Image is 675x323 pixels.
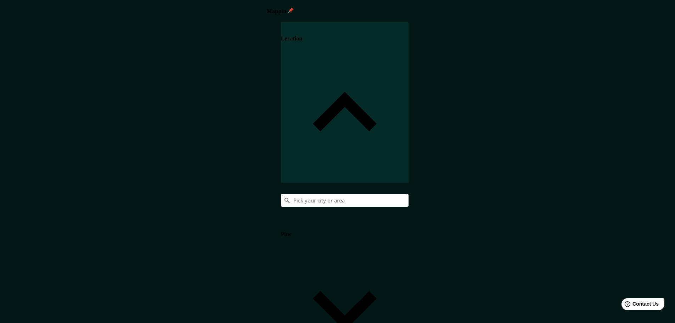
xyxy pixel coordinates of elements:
[281,35,302,42] h4: Location
[267,7,409,15] h4: Mappin
[612,295,667,315] iframe: Help widget launcher
[281,22,409,183] div: Location
[288,7,294,13] img: pin-icon.png
[281,231,291,238] h4: Pins
[281,194,409,207] input: Pick your city or area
